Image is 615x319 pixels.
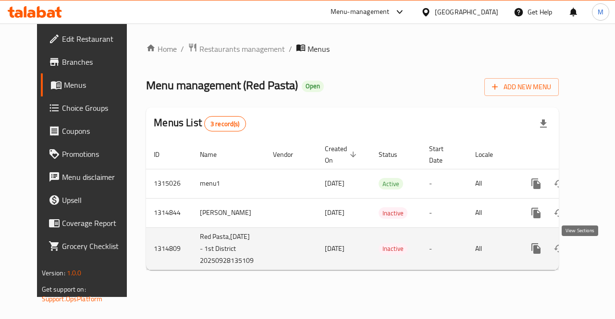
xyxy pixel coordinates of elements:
[548,201,571,224] button: Change Status
[598,7,603,17] span: M
[41,73,140,96] a: Menus
[325,177,344,189] span: [DATE]
[146,227,192,270] td: 1314809
[62,125,132,137] span: Coupons
[146,198,192,227] td: 1314844
[154,149,172,160] span: ID
[302,82,324,90] span: Open
[41,235,140,258] a: Grocery Checklist
[200,149,229,160] span: Name
[325,242,344,255] span: [DATE]
[41,27,140,50] a: Edit Restaurant
[379,149,410,160] span: Status
[62,102,132,114] span: Choice Groups
[181,43,184,55] li: /
[273,149,306,160] span: Vendor
[41,50,140,73] a: Branches
[199,43,285,55] span: Restaurants management
[548,172,571,195] button: Change Status
[41,212,140,235] a: Coverage Report
[192,198,265,227] td: [PERSON_NAME]
[62,240,132,252] span: Grocery Checklist
[62,148,132,160] span: Promotions
[467,198,517,227] td: All
[62,194,132,206] span: Upsell
[41,119,140,142] a: Coupons
[379,178,403,189] span: Active
[421,198,467,227] td: -
[146,74,298,96] span: Menu management ( Red Pasta )
[421,169,467,198] td: -
[302,81,324,92] div: Open
[289,43,292,55] li: /
[429,143,456,166] span: Start Date
[421,227,467,270] td: -
[467,227,517,270] td: All
[41,165,140,189] a: Menu disclaimer
[548,237,571,260] button: Change Status
[188,43,285,55] a: Restaurants management
[379,178,403,189] div: Active
[42,267,65,279] span: Version:
[146,43,177,55] a: Home
[146,169,192,198] td: 1315026
[325,206,344,219] span: [DATE]
[62,33,132,45] span: Edit Restaurant
[525,201,548,224] button: more
[325,143,359,166] span: Created On
[525,172,548,195] button: more
[379,243,407,254] span: Inactive
[492,81,551,93] span: Add New Menu
[467,169,517,198] td: All
[475,149,505,160] span: Locale
[42,293,103,305] a: Support.OpsPlatform
[532,112,555,135] div: Export file
[379,208,407,219] span: Inactive
[331,6,390,18] div: Menu-management
[62,171,132,183] span: Menu disclaimer
[64,79,132,91] span: Menus
[41,96,140,119] a: Choice Groups
[205,119,246,129] span: 3 record(s)
[41,142,140,165] a: Promotions
[484,78,559,96] button: Add New Menu
[67,267,82,279] span: 1.0.0
[307,43,330,55] span: Menus
[192,227,265,270] td: Red Pasta,[DATE] - 1st District 20250928135109
[435,7,498,17] div: [GEOGRAPHIC_DATA]
[62,217,132,229] span: Coverage Report
[525,237,548,260] button: more
[146,43,559,55] nav: breadcrumb
[42,283,86,295] span: Get support on:
[192,169,265,198] td: menu1
[204,116,246,131] div: Total records count
[62,56,132,68] span: Branches
[41,189,140,212] a: Upsell
[154,116,246,131] h2: Menus List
